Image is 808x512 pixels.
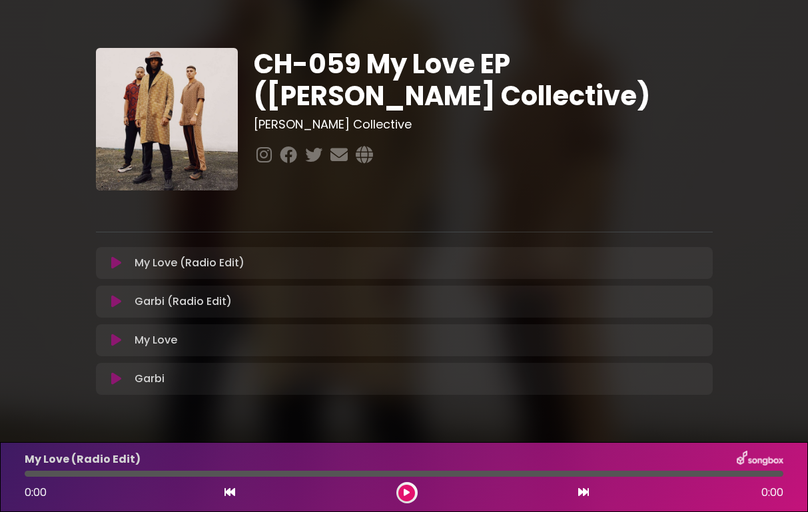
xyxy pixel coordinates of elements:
[135,255,244,271] p: My Love (Radio Edit)
[135,294,232,310] p: Garbi (Radio Edit)
[135,332,177,348] p: My Love
[135,371,165,387] p: Garbi
[254,48,713,112] h1: CH-059 My Love EP ([PERSON_NAME] Collective)
[96,48,238,190] img: eyMlIEyiRwCm6XEr8aaV
[254,117,713,132] h3: [PERSON_NAME] Collective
